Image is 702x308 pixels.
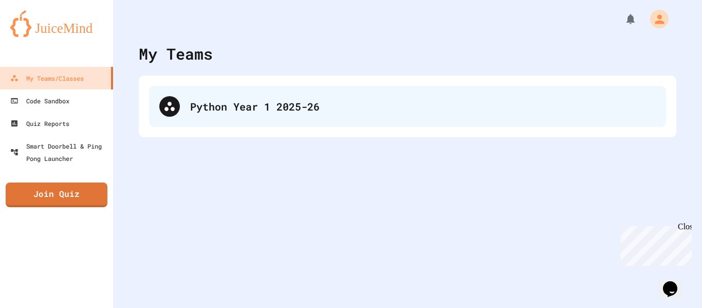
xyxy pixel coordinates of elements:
[6,183,107,207] a: Join Quiz
[10,117,69,130] div: Quiz Reports
[10,140,109,165] div: Smart Doorbell & Ping Pong Launcher
[10,72,84,84] div: My Teams/Classes
[617,222,692,266] iframe: chat widget
[10,95,69,107] div: Code Sandbox
[190,99,656,114] div: Python Year 1 2025-26
[4,4,71,65] div: Chat with us now!Close
[10,10,103,37] img: logo-orange.svg
[659,267,692,298] iframe: chat widget
[605,10,639,28] div: My Notifications
[149,86,666,127] div: Python Year 1 2025-26
[139,42,213,65] div: My Teams
[639,7,671,31] div: My Account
